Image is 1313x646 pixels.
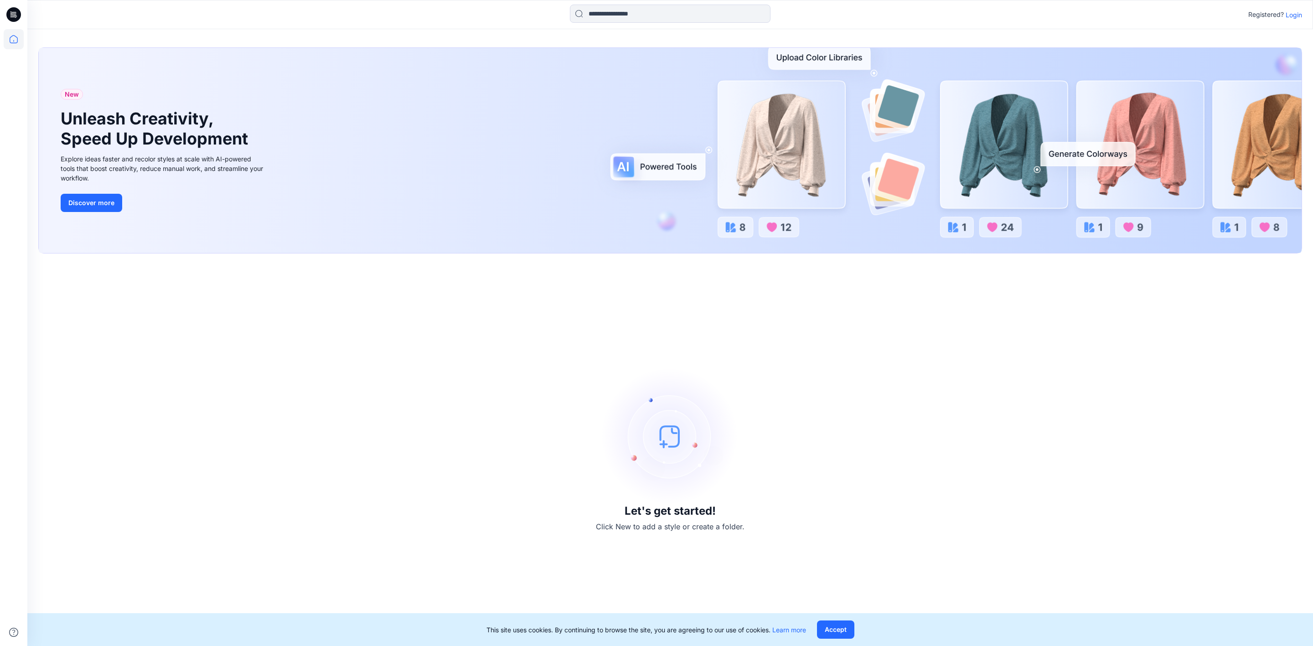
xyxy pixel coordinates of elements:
button: Accept [817,620,854,639]
a: Learn more [772,626,806,634]
div: Explore ideas faster and recolor styles at scale with AI-powered tools that boost creativity, red... [61,154,266,183]
p: Click New to add a style or create a folder. [596,521,744,532]
p: This site uses cookies. By continuing to browse the site, you are agreeing to our use of cookies. [486,625,806,635]
span: New [65,89,79,100]
p: Login [1286,10,1302,20]
h3: Let's get started! [625,505,716,517]
img: empty-state-image.svg [602,368,739,505]
a: Discover more [61,194,266,212]
h1: Unleash Creativity, Speed Up Development [61,109,252,148]
button: Discover more [61,194,122,212]
p: Registered? [1248,9,1284,20]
